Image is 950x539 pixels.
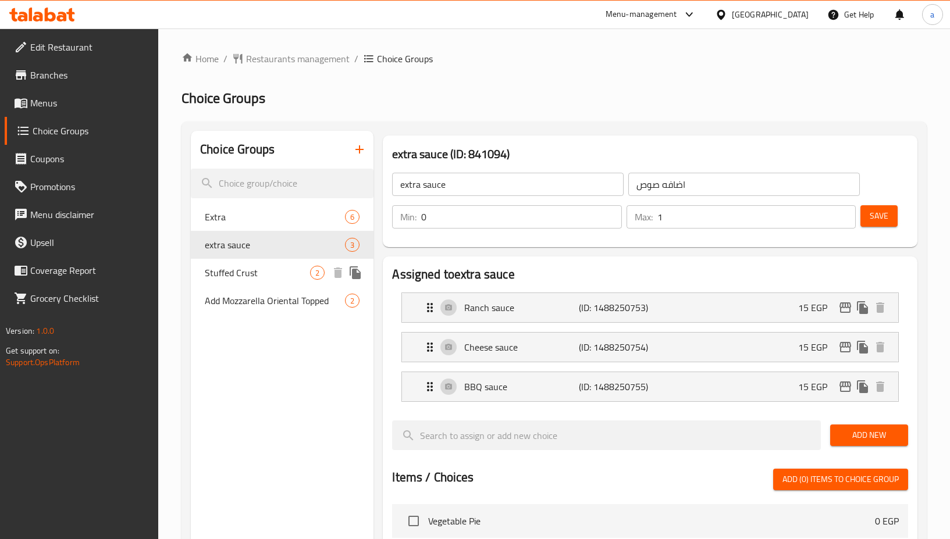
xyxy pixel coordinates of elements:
span: Menus [30,96,150,110]
p: Max: [635,210,653,224]
span: Add New [839,428,899,442]
span: Promotions [30,180,150,194]
a: Menus [5,89,159,117]
span: Add (0) items to choice group [782,472,899,487]
div: Expand [402,372,898,401]
p: Min: [400,210,417,224]
div: Choices [345,210,360,224]
a: Menu disclaimer [5,201,159,229]
button: Add (0) items to choice group [773,469,908,490]
div: [GEOGRAPHIC_DATA] [732,8,809,21]
span: Version: [6,323,34,338]
p: 15 EGP [798,340,837,354]
button: duplicate [854,299,871,316]
li: Expand [392,288,908,327]
a: Branches [5,61,159,89]
h2: Assigned to extra sauce [392,266,908,283]
a: Promotions [5,173,159,201]
button: delete [329,264,347,281]
div: extra sauce3 [191,231,373,259]
button: edit [837,299,854,316]
button: delete [871,378,889,395]
p: (ID: 1488250753) [579,301,655,315]
h2: Choice Groups [200,141,275,158]
p: BBQ sauce [464,380,579,394]
h2: Items / Choices [392,469,474,486]
p: (ID: 1488250754) [579,340,655,354]
div: Add Mozzarella Oriental Topped2 [191,287,373,315]
span: Edit Restaurant [30,40,150,54]
span: Upsell [30,235,150,249]
a: Support.OpsPlatform [6,355,80,370]
li: / [223,52,227,66]
button: edit [837,338,854,356]
span: Choice Groups [377,52,433,66]
span: Get support on: [6,343,59,358]
a: Coupons [5,145,159,173]
span: Choice Groups [33,124,150,138]
div: Menu-management [606,8,677,22]
span: a [930,8,934,21]
span: Select choice [401,509,426,533]
div: Extra6 [191,203,373,231]
nav: breadcrumb [182,52,927,66]
div: Stuffed Crust2deleteduplicate [191,259,373,287]
button: duplicate [854,378,871,395]
button: duplicate [347,264,364,281]
p: Cheese sauce [464,340,579,354]
div: Expand [402,333,898,362]
span: 2 [346,295,359,306]
li: Expand [392,367,908,406]
span: Coupons [30,152,150,166]
span: Stuffed Crust [205,266,310,280]
span: 1.0.0 [36,323,54,338]
div: Choices [345,294,360,308]
a: Edit Restaurant [5,33,159,61]
span: Extra [205,210,345,224]
p: 15 EGP [798,380,837,394]
li: / [354,52,358,66]
button: Save [860,205,898,227]
span: 3 [346,240,359,251]
p: 0 EGP [875,514,899,528]
div: Expand [402,293,898,322]
p: (ID: 1488250755) [579,380,655,394]
span: Coverage Report [30,263,150,277]
button: delete [871,299,889,316]
button: delete [871,338,889,356]
a: Upsell [5,229,159,256]
span: Grocery Checklist [30,291,150,305]
a: Grocery Checklist [5,284,159,312]
a: Restaurants management [232,52,350,66]
p: 15 EGP [798,301,837,315]
span: Choice Groups [182,85,265,111]
a: Home [182,52,219,66]
p: Ranch sauce [464,301,579,315]
span: Vegetable Pie [428,514,875,528]
span: 2 [311,267,324,279]
span: 6 [346,212,359,223]
a: Choice Groups [5,117,159,145]
span: Restaurants management [246,52,350,66]
button: edit [837,378,854,395]
span: Save [870,209,888,223]
li: Expand [392,327,908,367]
span: extra sauce [205,238,345,252]
button: Add New [830,424,908,446]
h3: extra sauce (ID: 841094) [392,145,908,163]
input: search [191,169,373,198]
span: Add Mozzarella Oriental Topped [205,294,345,308]
button: duplicate [854,338,871,356]
span: Branches [30,68,150,82]
input: search [392,420,820,450]
a: Coverage Report [5,256,159,284]
span: Menu disclaimer [30,208,150,222]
